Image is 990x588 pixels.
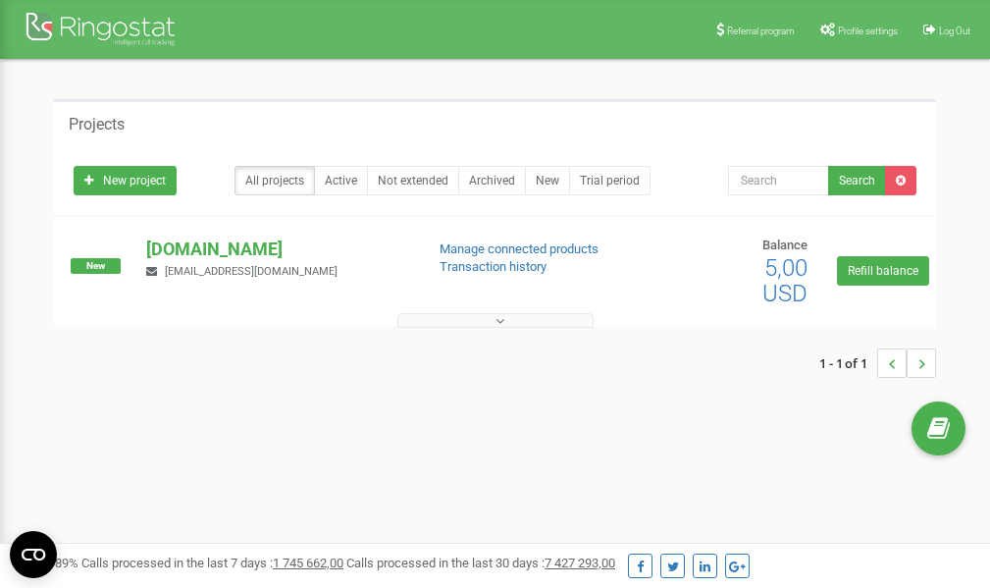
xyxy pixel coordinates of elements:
[440,259,547,274] a: Transaction history
[762,238,808,252] span: Balance
[71,258,121,274] span: New
[273,556,343,570] u: 1 745 662,00
[314,166,368,195] a: Active
[728,166,829,195] input: Search
[828,166,886,195] button: Search
[367,166,459,195] a: Not extended
[10,531,57,578] button: Open CMP widget
[165,265,338,278] span: [EMAIL_ADDRESS][DOMAIN_NAME]
[837,256,929,286] a: Refill balance
[727,26,795,36] span: Referral program
[234,166,315,195] a: All projects
[923,477,970,524] iframe: Intercom live chat
[346,556,615,570] span: Calls processed in the last 30 days :
[819,348,877,378] span: 1 - 1 of 1
[458,166,526,195] a: Archived
[762,254,808,307] span: 5,00 USD
[146,237,407,262] p: [DOMAIN_NAME]
[440,241,599,256] a: Manage connected products
[838,26,898,36] span: Profile settings
[69,116,125,134] h5: Projects
[569,166,651,195] a: Trial period
[819,329,936,398] nav: ...
[74,166,177,195] a: New project
[545,556,615,570] u: 7 427 293,00
[81,556,343,570] span: Calls processed in the last 7 days :
[525,166,570,195] a: New
[939,26,970,36] span: Log Out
